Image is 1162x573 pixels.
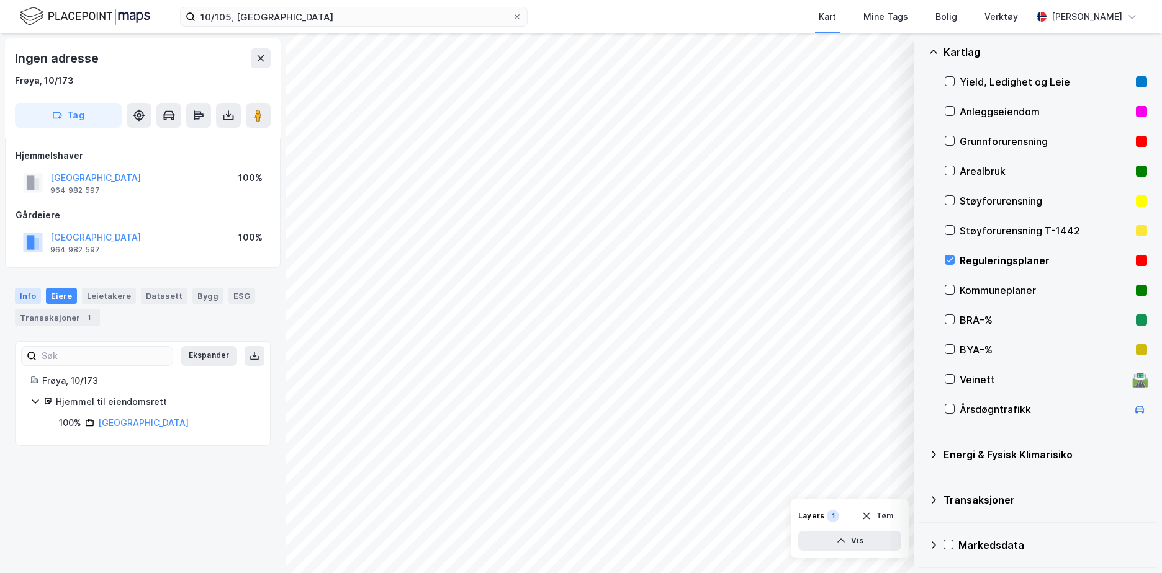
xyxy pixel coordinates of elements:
div: 100% [238,171,263,185]
div: 100% [238,230,263,245]
div: Anleggseiendom [960,104,1131,119]
img: logo.f888ab2527a4732fd821a326f86c7f29.svg [20,6,150,27]
div: Hjemmelshaver [16,148,270,163]
div: 964 982 597 [50,185,100,195]
div: Arealbruk [960,164,1131,179]
div: Markedsdata [958,538,1147,553]
div: Transaksjoner [15,309,100,326]
div: 1 [827,510,839,522]
div: BRA–% [960,313,1131,327]
div: Støyforurensning [960,193,1131,208]
input: Søk [37,347,173,365]
div: Frøya, 10/173 [15,73,74,88]
input: Søk på adresse, matrikkel, gårdeiere, leietakere eller personer [196,7,512,26]
div: Bygg [192,288,223,304]
div: Frøya, 10/173 [42,373,255,388]
div: ESG [228,288,255,304]
div: Hjemmel til eiendomsrett [56,394,255,409]
button: Tøm [853,506,901,526]
div: Verktøy [984,9,1018,24]
div: BYA–% [960,342,1131,357]
div: Layers [798,511,824,521]
div: Grunnforurensning [960,134,1131,149]
div: Yield, Ledighet og Leie [960,74,1131,89]
div: Bolig [935,9,957,24]
div: Transaksjoner [944,492,1147,507]
div: Reguleringsplaner [960,253,1131,268]
div: Støyforurensning T-1442 [960,223,1131,238]
div: Kartlag [944,45,1147,60]
button: Ekspander [181,346,237,366]
div: Veinett [960,372,1127,387]
div: [PERSON_NAME] [1052,9,1122,24]
div: Kommuneplaner [960,283,1131,298]
div: Info [15,288,41,304]
div: Ingen adresse [15,48,101,68]
div: 🛣️ [1132,371,1148,388]
div: Datasett [141,288,187,304]
div: Energi & Fysisk Klimarisiko [944,447,1147,462]
div: Eiere [46,288,77,304]
div: Mine Tags [863,9,908,24]
div: 964 982 597 [50,245,100,255]
div: 1 [83,311,95,324]
div: Leietakere [82,288,136,304]
div: 100% [59,415,81,430]
div: Gårdeiere [16,208,270,223]
div: Kontrollprogram for chat [1100,513,1162,573]
iframe: Chat Widget [1100,513,1162,573]
div: Kart [819,9,836,24]
button: Vis [798,531,901,551]
div: Årsdøgntrafikk [960,402,1127,417]
a: [GEOGRAPHIC_DATA] [98,417,189,428]
button: Tag [15,103,122,128]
